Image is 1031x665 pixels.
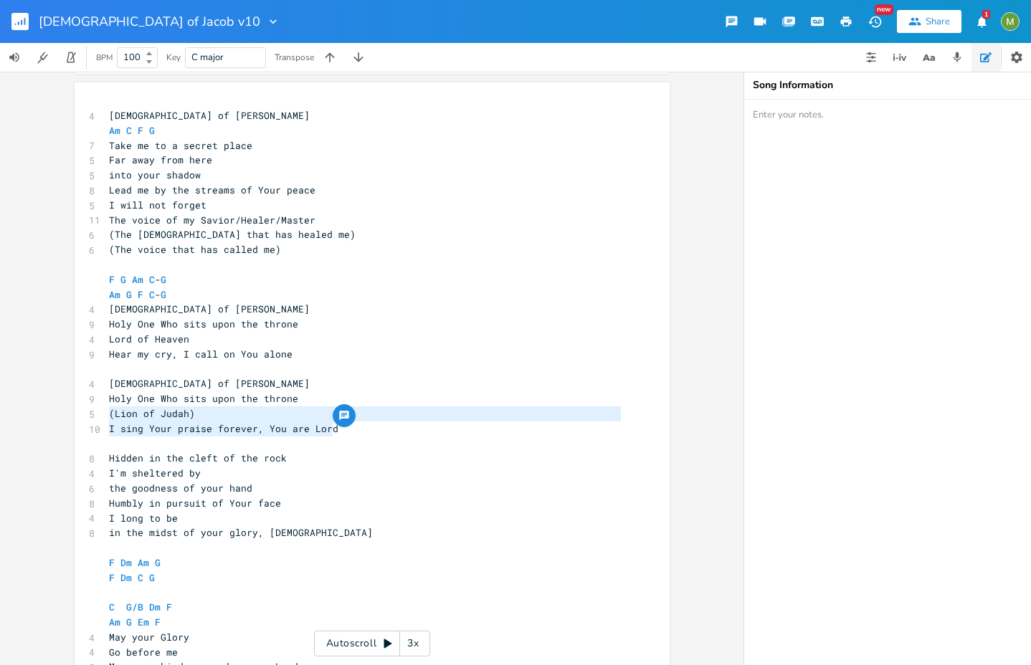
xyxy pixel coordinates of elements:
span: I will not forget [109,198,206,211]
span: G [149,124,155,137]
span: F [109,571,115,584]
div: BPM [96,54,113,62]
span: [DEMOGRAPHIC_DATA] of [PERSON_NAME] [109,377,310,390]
span: Holy One Who sits upon the throne [109,317,298,330]
span: The voice of my Savior/Healer/Master [109,214,315,226]
span: Humbly in pursuit of Your face [109,497,281,509]
span: F [109,556,115,569]
span: (The voice that has called me) [109,243,281,256]
span: May your Glory [109,631,189,644]
span: the goodness of your hand [109,482,252,494]
span: Em [138,616,149,628]
span: Dm [120,556,132,569]
span: [DEMOGRAPHIC_DATA] of [PERSON_NAME] [109,109,310,122]
span: I sing Your praise forever, You are Lord [109,422,338,435]
span: [DEMOGRAPHIC_DATA] of [PERSON_NAME] [109,302,310,315]
span: in the midst of your glory, [DEMOGRAPHIC_DATA] [109,526,373,539]
span: G [149,571,155,584]
span: F [155,616,161,628]
div: Autoscroll [314,631,430,656]
span: C major [191,51,224,64]
span: F [166,601,172,613]
span: F [109,273,115,286]
span: Lord of Heaven [109,332,189,345]
span: G [155,556,161,569]
span: Dm [149,601,161,613]
div: 1 [982,10,990,19]
span: Am [138,556,149,569]
div: Share [926,15,950,28]
span: [DEMOGRAPHIC_DATA] of Jacob v10 [39,15,260,28]
span: (Lion of Judah) [109,407,195,420]
span: C [149,288,155,301]
span: Am [109,288,120,301]
span: C [149,273,155,286]
span: Take me to a secret place [109,139,252,152]
span: Dm [120,571,132,584]
span: - [109,288,166,301]
img: Mik Sivak [1001,12,1020,31]
span: Hidden in the cleft of the rock [109,451,287,464]
span: into your shadow [109,168,201,181]
span: G [120,273,126,286]
span: Am [109,124,120,137]
div: Song Information [753,80,1022,90]
span: G [161,273,166,286]
span: Holy One Who sits upon the throne [109,392,298,405]
div: Key [166,53,181,62]
span: C [109,601,115,613]
button: New [860,9,889,34]
span: Go before me [109,646,178,659]
span: C [126,124,132,137]
span: Am [132,273,143,286]
span: G [161,288,166,301]
button: Share [897,10,961,33]
span: G/B [126,601,143,613]
span: F [138,124,143,137]
span: C [138,571,143,584]
span: Am [109,616,120,628]
span: - [109,273,166,286]
span: (The [DEMOGRAPHIC_DATA] that has healed me) [109,228,356,241]
span: G [126,616,132,628]
span: F [138,288,143,301]
div: Transpose [275,53,314,62]
button: 1 [967,9,996,34]
div: New [875,4,893,15]
div: 3x [400,631,426,656]
span: Far away from here [109,153,212,166]
span: G [126,288,132,301]
span: I'm sheltered by [109,467,201,479]
span: Hear my cry, I call on You alone [109,348,293,360]
span: I long to be [109,512,178,525]
span: Lead me by the streams of Your peace [109,183,315,196]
